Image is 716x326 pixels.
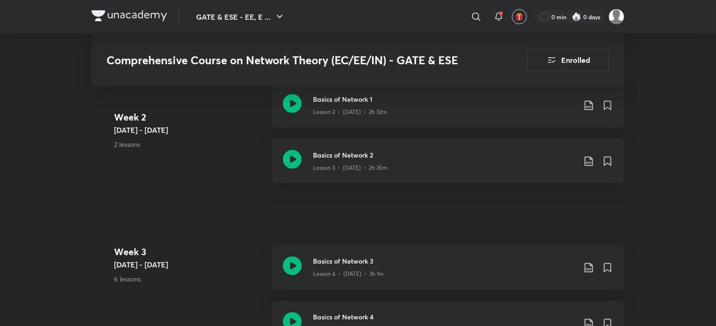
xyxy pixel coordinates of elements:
a: Company Logo [91,10,167,24]
h5: [DATE] - [DATE] [114,124,264,136]
h3: Comprehensive Course on Network Theory (EC/EE/IN) - GATE & ESE [107,53,474,67]
h4: Week 3 [114,245,264,259]
p: Lesson 3 • [DATE] • 2h 35m [313,164,388,172]
img: streak [572,12,581,22]
h3: Basics of Network 3 [313,257,576,266]
p: 6 lessons [114,274,264,284]
button: avatar [512,9,527,24]
h4: Week 2 [114,110,264,124]
h3: Basics of Network 1 [313,94,576,104]
h3: Basics of Network 2 [313,150,576,160]
a: Basics of Network 1Lesson 2 • [DATE] • 2h 32m [272,83,625,139]
button: GATE & ESE - EE, E ... [190,8,291,26]
img: avatar [515,13,524,21]
p: Lesson 4 • [DATE] • 3h 1m [313,270,384,279]
h3: Basics of Network 4 [313,312,576,322]
img: Suyash S [609,9,625,25]
img: Company Logo [91,10,167,22]
p: 2 lessons [114,139,264,149]
a: Basics of Network 2Lesson 3 • [DATE] • 2h 35m [272,139,625,195]
button: Enrolled [527,49,609,71]
h5: [DATE] - [DATE] [114,259,264,271]
p: Lesson 2 • [DATE] • 2h 32m [313,108,387,116]
a: Basics of Network 3Lesson 4 • [DATE] • 3h 1m [272,245,625,301]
